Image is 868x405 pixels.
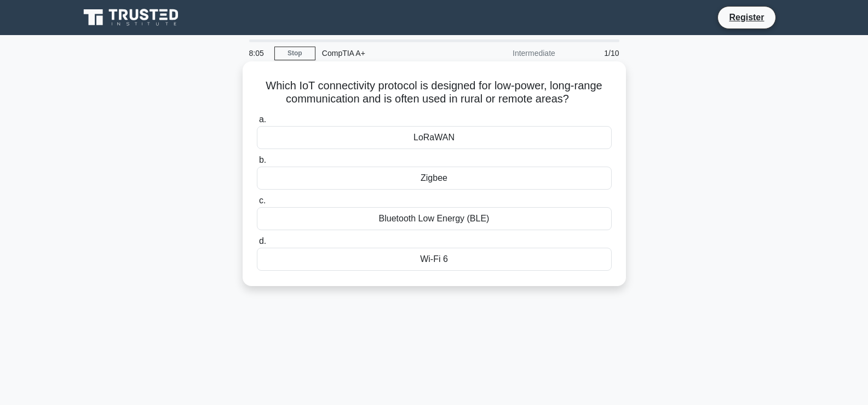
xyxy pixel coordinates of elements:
a: Register [722,10,771,24]
div: CompTIA A+ [315,42,466,64]
div: LoRaWAN [257,126,612,149]
span: a. [259,115,266,124]
div: Zigbee [257,167,612,190]
div: Bluetooth Low Energy (BLE) [257,207,612,230]
a: Stop [274,47,315,60]
div: 1/10 [562,42,626,64]
div: 8:05 [243,42,274,64]
div: Wi-Fi 6 [257,248,612,271]
span: b. [259,155,266,164]
span: d. [259,236,266,246]
h5: Which IoT connectivity protocol is designed for low-power, long-range communication and is often ... [256,79,613,106]
div: Intermediate [466,42,562,64]
span: c. [259,196,266,205]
